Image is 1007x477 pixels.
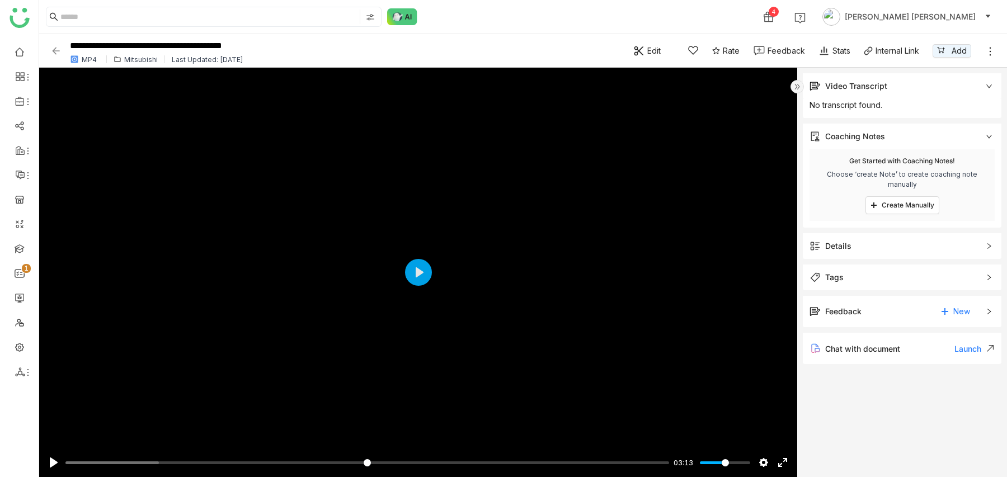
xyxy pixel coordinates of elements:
[954,344,995,353] div: Launch
[172,55,243,64] div: Last Updated: [DATE]
[768,45,805,56] div: Feedback
[933,44,971,58] button: Add
[82,55,97,64] div: MP4
[882,201,934,210] span: Create Manually
[803,265,1001,290] div: Tags
[647,45,661,56] div: Edit
[723,45,740,56] span: Rate
[818,45,830,56] img: stats.svg
[803,124,1001,149] div: Coaching Notes
[825,80,887,92] div: Video Transcript
[10,8,30,28] img: logo
[865,196,939,214] button: Create Manually
[803,73,1001,99] div: Video Transcript
[45,454,63,471] button: Play
[876,45,919,56] div: Internal Link
[65,457,669,468] input: Seek
[24,263,29,274] p: 1
[952,45,967,57] span: Add
[387,8,417,25] img: ask-buddy-normal.svg
[22,264,31,273] nz-badge-sup: 1
[825,271,844,284] div: Tags
[671,456,696,469] div: Current time
[754,46,765,55] img: feedback-1.svg
[769,7,779,17] div: 4
[50,45,62,56] img: back
[810,99,995,111] div: No transcript found.
[825,344,900,353] span: Chat with document
[820,8,994,26] button: [PERSON_NAME] [PERSON_NAME]
[818,45,850,56] div: Stats
[366,13,375,22] img: search-type.svg
[794,12,806,23] img: help.svg
[803,296,1001,327] div: FeedbackNew
[825,305,862,318] div: Feedback
[114,55,121,63] img: folder.svg
[816,169,988,190] div: Choose ‘create Note’ to create coaching note manually
[845,11,976,23] span: [PERSON_NAME] [PERSON_NAME]
[124,55,158,64] div: Mitsubishi
[822,8,840,26] img: avatar
[803,233,1001,259] div: Details
[849,156,955,166] div: Get Started with Coaching Notes!
[953,303,970,320] span: New
[825,240,851,252] div: Details
[700,457,750,468] input: Volume
[70,55,79,64] img: mp4.svg
[405,259,432,286] button: Play
[825,130,885,143] div: Coaching Notes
